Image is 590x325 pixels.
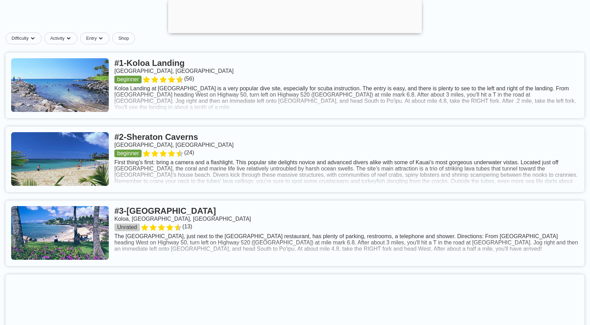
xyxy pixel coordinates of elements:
button: Difficultydropdown caret [6,32,44,44]
img: dropdown caret [98,36,104,41]
button: Activitydropdown caret [44,32,80,44]
a: Shop [112,32,135,44]
button: Entrydropdown caret [80,32,112,44]
img: dropdown caret [66,36,71,41]
img: dropdown caret [30,36,36,41]
span: Activity [50,36,65,41]
span: Difficulty [12,36,29,41]
span: Entry [86,36,97,41]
